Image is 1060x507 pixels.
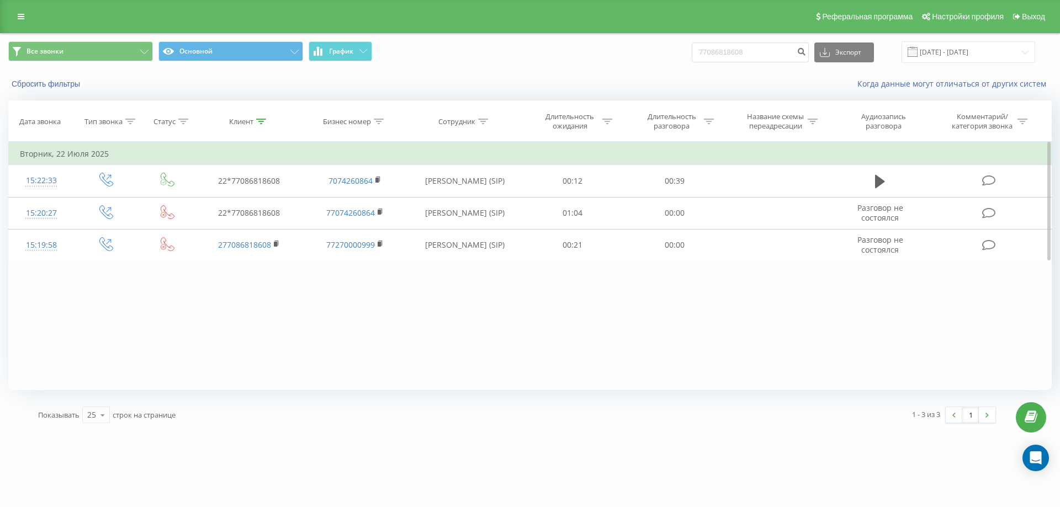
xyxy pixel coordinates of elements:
div: Длительность ожидания [540,112,600,131]
div: Комментарий/категория звонка [950,112,1015,131]
td: 00:12 [522,165,623,197]
input: Поиск по номеру [692,42,809,62]
td: [PERSON_NAME] (SIP) [407,197,522,229]
td: 22*77086818608 [196,197,302,229]
a: 77074260864 [326,207,375,218]
div: Аудиозапись разговора [848,112,920,131]
span: Показывать [38,410,79,420]
div: Клиент [229,117,253,126]
a: 7074260864 [328,175,373,186]
a: 277086818608 [218,239,271,250]
div: Бизнес номер [323,117,371,126]
div: Тип звонка [84,117,123,126]
div: Длительность разговора [642,112,701,131]
button: Экспорт [814,42,874,62]
a: 1 [962,407,979,423]
div: 15:22:33 [20,170,63,191]
span: Настройки профиля [932,12,1004,21]
td: 00:21 [522,229,623,261]
td: 00:00 [623,229,725,261]
button: Все звонки [8,41,153,61]
button: Сбросить фильтры [8,79,86,89]
span: Разговор не состоялся [857,234,903,255]
td: [PERSON_NAME] (SIP) [407,165,522,197]
a: Когда данные могут отличаться от других систем [857,78,1052,89]
td: 22*77086818608 [196,165,302,197]
span: строк на странице [113,410,176,420]
div: Open Intercom Messenger [1022,445,1049,471]
td: [PERSON_NAME] (SIP) [407,229,522,261]
span: Реферальная программа [822,12,913,21]
span: Все звонки [26,47,63,56]
td: 00:39 [623,165,725,197]
button: Основной [158,41,303,61]
span: График [329,47,353,55]
div: Статус [153,117,176,126]
a: 77270000999 [326,239,375,250]
div: 1 - 3 из 3 [912,409,940,420]
div: Сотрудник [438,117,475,126]
div: Название схемы переадресации [746,112,805,131]
td: 01:04 [522,197,623,229]
div: Дата звонка [19,117,61,126]
td: 00:00 [623,197,725,229]
div: 15:20:27 [20,202,63,224]
div: 25 [87,409,96,420]
td: Вторник, 22 Июля 2025 [9,143,1052,165]
div: 15:19:58 [20,234,63,256]
button: График [309,41,372,61]
span: Разговор не состоялся [857,202,903,223]
span: Выход [1022,12,1045,21]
